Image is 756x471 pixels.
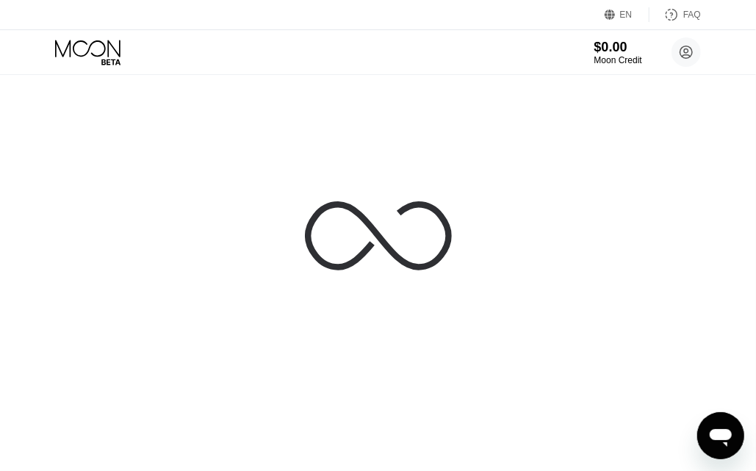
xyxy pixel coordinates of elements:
div: $0.00 [594,40,642,55]
div: $0.00Moon Credit [594,40,642,65]
iframe: Button to launch messaging window [697,412,744,459]
div: EN [620,10,633,20]
div: FAQ [683,10,701,20]
div: EN [605,7,649,22]
div: Moon Credit [594,55,642,65]
div: FAQ [649,7,701,22]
